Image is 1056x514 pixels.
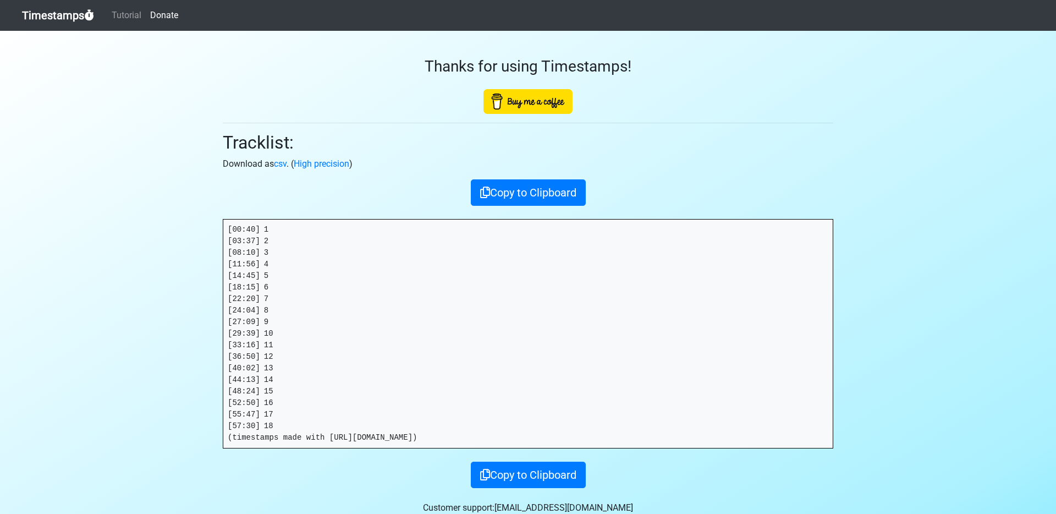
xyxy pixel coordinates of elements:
p: Download as . ( ) [223,157,833,171]
a: Tutorial [107,4,146,26]
button: Copy to Clipboard [471,462,586,488]
a: Donate [146,4,183,26]
a: csv [274,158,287,169]
button: Copy to Clipboard [471,179,586,206]
a: Timestamps [22,4,94,26]
h2: Tracklist: [223,132,833,153]
pre: [00:40] 1 [03:37] 2 [08:10] 3 [11:56] 4 [14:45] 5 [18:15] 6 [22:20] 7 [24:04] 8 [27:09] 9 [29:39]... [223,220,833,448]
h3: Thanks for using Timestamps! [223,57,833,76]
img: Buy Me A Coffee [483,89,573,114]
a: High precision [294,158,349,169]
